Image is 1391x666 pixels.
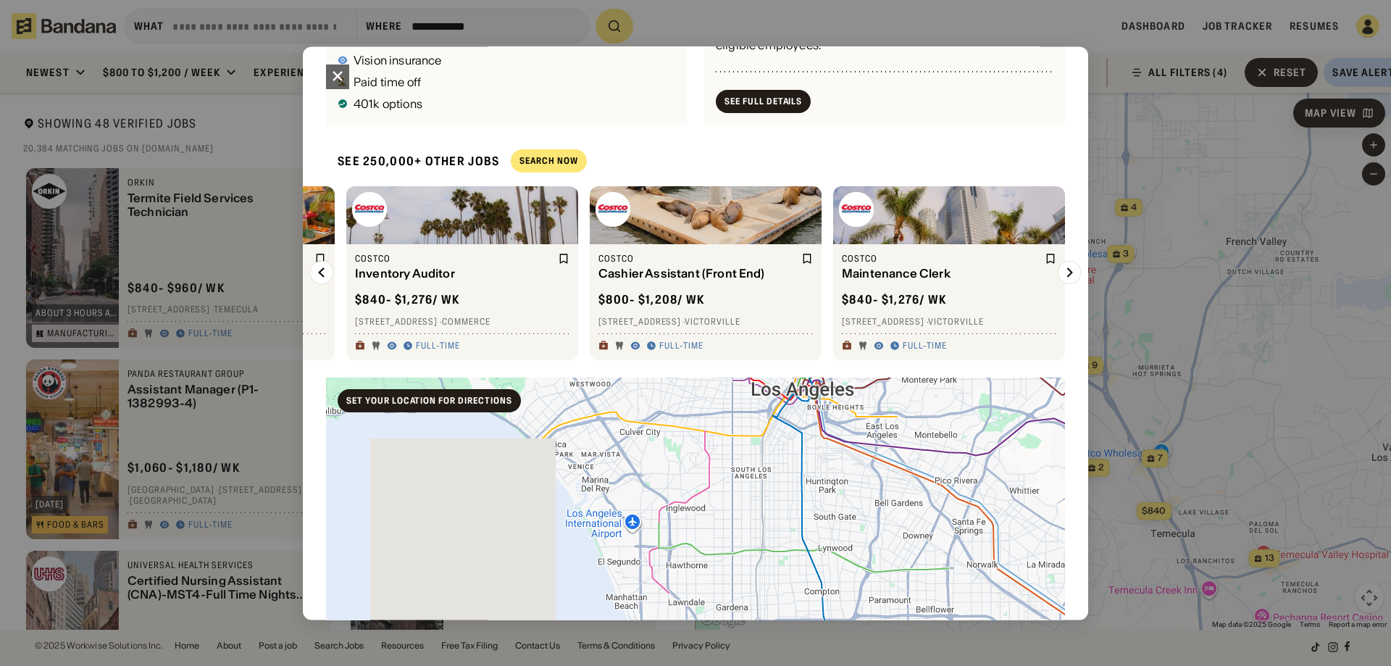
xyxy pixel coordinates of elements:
[1058,261,1081,284] img: Right Arrow
[598,293,705,308] div: $ 800 - $1,208 / wk
[310,261,333,284] img: Left Arrow
[352,192,387,227] img: Costco logo
[355,253,555,265] div: Costco
[724,97,802,106] div: See Full Details
[1029,619,1058,648] button: Map camera controls
[598,253,798,265] div: Costco
[596,192,630,227] img: Costco logo
[355,267,555,281] div: Inventory Auditor
[903,341,947,352] div: Full-time
[355,316,569,328] div: [STREET_ADDRESS] · Commerce
[598,267,798,281] div: Cashier Assistant (Front End)
[354,98,422,109] div: 401k options
[842,253,1042,265] div: Costco
[346,396,512,405] div: Set your location for directions
[519,157,578,166] div: Search Now
[355,293,460,308] div: $ 840 - $1,276 / wk
[842,267,1042,281] div: Maintenance Clerk
[659,341,703,352] div: Full-time
[842,293,947,308] div: $ 840 - $1,276 / wk
[842,316,1056,328] div: [STREET_ADDRESS] · Victorville
[839,192,874,227] img: Costco logo
[326,142,499,180] div: See 250,000+ other jobs
[598,316,813,328] div: [STREET_ADDRESS] · Victorville
[354,76,421,88] div: Paid time off
[354,54,442,66] div: Vision insurance
[416,341,460,352] div: Full-time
